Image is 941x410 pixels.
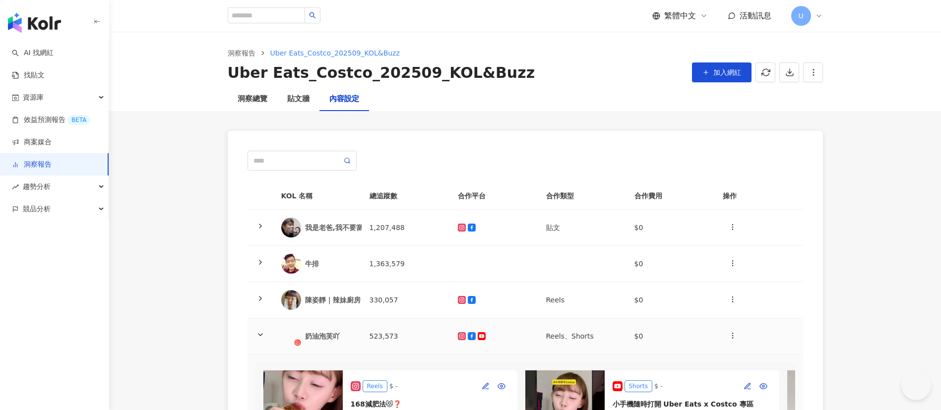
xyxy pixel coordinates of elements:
span: 資源庫 [23,86,44,109]
div: 我是老爸,我不要當爸! [305,223,374,233]
button: 加入網紅 [692,62,752,82]
div: Uber Eats_Costco_202509_KOL&Buzz [228,62,535,83]
span: 加入網紅 [713,68,741,76]
td: Reels [538,282,627,318]
th: KOL 名稱 [273,182,362,210]
td: $0 [627,246,715,282]
td: 523,573 [362,318,450,354]
img: KOL Avatar [281,326,301,346]
td: $0 [627,318,715,354]
span: search [309,12,316,19]
td: 1,207,488 [362,210,450,246]
div: 內容設定 [329,93,359,105]
div: 洞察總覽 [238,93,267,105]
th: 合作費用 [627,182,715,210]
img: KOL Avatar [281,218,301,237]
div: 貼文牆 [287,93,310,105]
div: $ - [389,381,398,391]
th: 合作類型 [538,182,627,210]
th: 操作 [715,182,803,210]
th: 總追蹤數 [362,182,450,210]
a: 找貼文 [12,70,45,80]
div: Shorts [625,380,652,392]
span: 競品分析 [23,198,51,220]
img: KOL Avatar [281,290,301,310]
a: 洞察報告 [226,48,257,59]
a: 洞察報告 [12,160,52,170]
span: 繁體中文 [664,10,696,21]
img: KOL Avatar [281,254,301,274]
td: 1,363,579 [362,246,450,282]
img: logo [8,13,61,33]
span: 活動訊息 [740,11,771,20]
span: rise [12,183,19,190]
div: 奶油泡芙吖 [305,331,354,341]
span: Uber Eats_Costco_202509_KOL&Buzz [270,49,400,57]
td: 貼文 [538,210,627,246]
iframe: Help Scout Beacon - Open [901,370,931,400]
div: 陳姿靜｜辣妹廚房 [305,295,361,305]
div: 牛排 [305,259,354,269]
td: 330,057 [362,282,450,318]
a: 商案媒合 [12,137,52,147]
a: 效益預測報告BETA [12,115,90,125]
span: U [798,10,803,21]
div: $ - [654,381,663,391]
a: searchAI 找網紅 [12,48,54,58]
div: Reels [363,380,387,392]
td: $0 [627,282,715,318]
span: 趨勢分析 [23,176,51,198]
td: $0 [627,210,715,246]
td: Reels、Shorts [538,318,627,354]
th: 合作平台 [450,182,538,210]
